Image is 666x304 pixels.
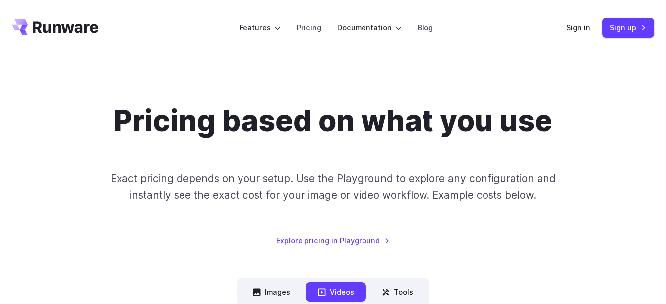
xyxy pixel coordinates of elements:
a: Sign up [602,18,654,37]
button: Tools [370,282,425,302]
h1: Pricing based on what you use [114,103,552,139]
a: Pricing [297,22,321,33]
p: Exact pricing depends on your setup. Use the Playground to explore any configuration and instantl... [108,170,558,204]
a: Go to / [12,19,98,35]
label: Documentation [337,22,402,33]
a: Explore pricing in Playground [276,235,390,246]
button: Images [241,282,302,302]
button: Videos [306,282,366,302]
label: Features [240,22,281,33]
a: Sign in [566,22,590,33]
a: Blog [418,22,433,33]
